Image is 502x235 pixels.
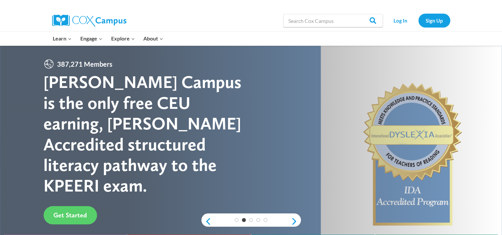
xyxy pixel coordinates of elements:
[291,217,301,225] a: next
[53,211,87,219] span: Get Started
[386,14,415,27] a: Log In
[201,217,211,225] a: previous
[386,14,450,27] nav: Secondary Navigation
[263,218,267,222] a: 5
[54,59,115,69] span: 387,271 Members
[49,32,168,45] nav: Primary Navigation
[52,15,126,27] img: Cox Campus
[235,218,239,222] a: 1
[49,32,76,45] button: Child menu of Learn
[139,32,168,45] button: Child menu of About
[201,215,301,228] div: content slider buttons
[418,14,450,27] a: Sign Up
[107,32,139,45] button: Child menu of Explore
[249,218,253,222] a: 3
[256,218,260,222] a: 4
[43,206,97,224] a: Get Started
[76,32,107,45] button: Child menu of Engage
[283,14,383,27] input: Search Cox Campus
[43,72,251,196] div: [PERSON_NAME] Campus is the only free CEU earning, [PERSON_NAME] Accredited structured literacy p...
[242,218,246,222] a: 2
